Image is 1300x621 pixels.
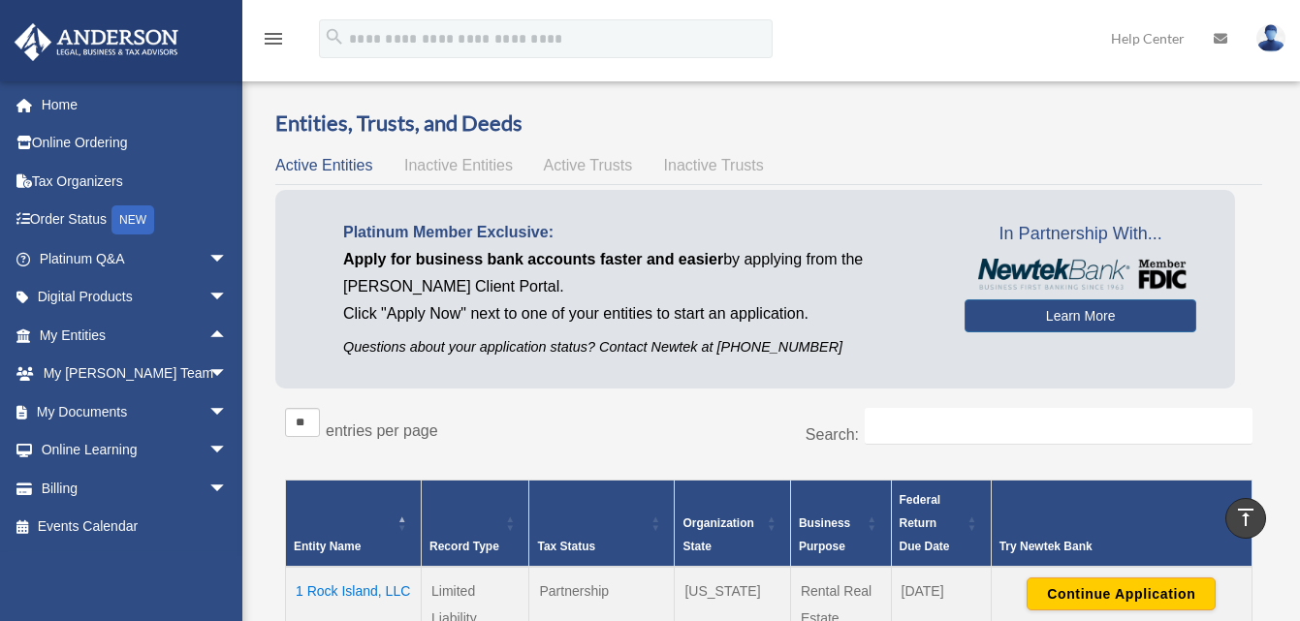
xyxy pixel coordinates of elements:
a: menu [262,34,285,50]
a: Billingarrow_drop_down [14,469,257,508]
span: Active Entities [275,157,372,173]
th: Business Purpose: Activate to sort [790,480,891,567]
th: Try Newtek Bank : Activate to sort [991,480,1252,567]
span: arrow_drop_down [208,392,247,432]
p: Platinum Member Exclusive: [343,219,935,246]
span: arrow_drop_down [208,239,247,279]
span: Inactive Entities [404,157,513,173]
a: vertical_align_top [1225,498,1266,539]
th: Entity Name: Activate to invert sorting [286,480,422,567]
img: User Pic [1256,24,1285,52]
span: Active Trusts [544,157,633,173]
i: vertical_align_top [1234,506,1257,529]
span: In Partnership With... [965,219,1196,250]
th: Tax Status: Activate to sort [529,480,675,567]
a: My Entitiesarrow_drop_up [14,316,247,355]
a: My [PERSON_NAME] Teamarrow_drop_down [14,355,257,393]
span: arrow_drop_down [208,355,247,394]
span: Apply for business bank accounts faster and easier [343,251,723,267]
label: entries per page [326,422,438,439]
p: Click "Apply Now" next to one of your entities to start an application. [343,300,935,327]
img: Anderson Advisors Platinum Portal [9,23,184,61]
span: arrow_drop_down [208,278,247,318]
div: NEW [111,205,154,234]
a: Digital Productsarrow_drop_down [14,278,257,317]
span: Business Purpose [799,516,850,553]
span: Record Type [429,540,499,553]
span: Organization State [682,516,753,553]
img: NewtekBankLogoSM.png [974,259,1187,290]
a: Tax Organizers [14,162,257,201]
div: Try Newtek Bank [999,535,1222,558]
button: Continue Application [1027,577,1216,610]
th: Record Type: Activate to sort [422,480,529,567]
span: arrow_drop_down [208,431,247,471]
span: Federal Return Due Date [900,493,950,553]
span: arrow_drop_down [208,469,247,509]
th: Federal Return Due Date: Activate to sort [891,480,991,567]
span: Inactive Trusts [664,157,764,173]
p: by applying from the [PERSON_NAME] Client Portal. [343,246,935,300]
i: search [324,26,345,47]
i: menu [262,27,285,50]
a: Online Learningarrow_drop_down [14,431,257,470]
th: Organization State: Activate to sort [675,480,790,567]
a: Order StatusNEW [14,201,257,240]
a: Learn More [965,299,1196,332]
p: Questions about your application status? Contact Newtek at [PHONE_NUMBER] [343,335,935,359]
a: Events Calendar [14,508,257,546]
h3: Entities, Trusts, and Deeds [275,109,1262,139]
a: Online Ordering [14,124,257,163]
span: arrow_drop_up [208,316,247,356]
a: Home [14,85,257,124]
label: Search: [806,426,859,443]
span: Tax Status [537,540,595,553]
span: Entity Name [294,540,361,553]
a: My Documentsarrow_drop_down [14,392,257,431]
a: Platinum Q&Aarrow_drop_down [14,239,257,278]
